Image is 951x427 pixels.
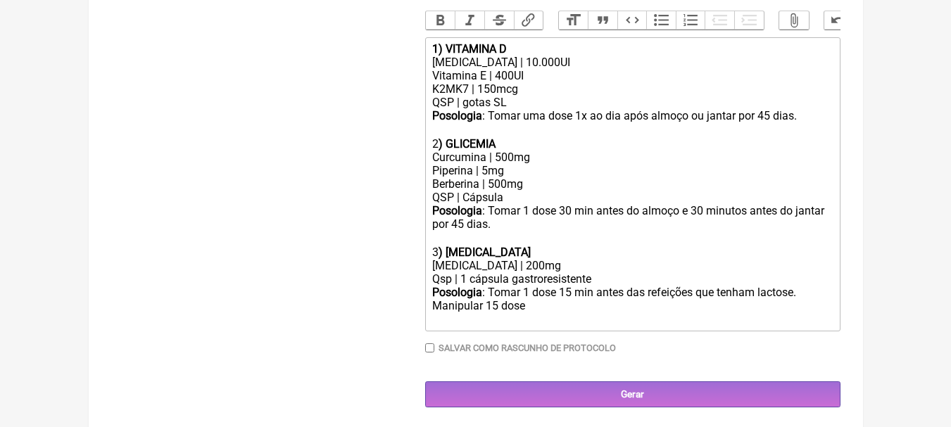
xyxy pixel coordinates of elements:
button: Italic [455,11,484,30]
div: Qsp | 1 cápsula gastroresistente [432,272,832,286]
div: [MEDICAL_DATA] | 200mg [432,259,832,272]
button: Bold [426,11,455,30]
div: : Tomar 1 dose 30 min antes do almoço e 30 minutos antes do jantar por 45 dias. ㅤ [432,204,832,246]
div: 2 [432,137,832,151]
strong: ) GLICEMIA [439,137,496,151]
div: QSP | Cápsula [432,191,832,204]
button: Bullets [646,11,676,30]
button: Quote [588,11,617,30]
label: Salvar como rascunho de Protocolo [439,343,616,353]
strong: ) [MEDICAL_DATA] [439,246,531,259]
div: : Tomar uma dose 1x ao dia após almoço ou jantar por 45 dias. ㅤㅤ [432,109,832,124]
input: Gerar [425,381,840,407]
button: Heading [559,11,588,30]
button: Undo [824,11,854,30]
div: Berberina | 500mg [432,177,832,191]
div: Piperina | 5mg [432,164,832,177]
button: Attach Files [779,11,809,30]
button: Decrease Level [705,11,734,30]
button: Code [617,11,647,30]
div: QSP | gotas SL [432,96,832,109]
div: [MEDICAL_DATA] | 10.000UI Vitamina E | 400UI [432,56,832,82]
div: 3 [432,246,832,259]
button: Numbers [676,11,705,30]
button: Link [514,11,543,30]
strong: Posologia [432,204,482,217]
div: : Tomar 1 dose 15 min antes das refeições que tenham lactose. Manipular 15 dose [432,286,832,326]
strong: Posologia [432,286,482,299]
button: Strikethrough [484,11,514,30]
strong: 1) VITAMINA D [432,42,507,56]
div: K2MK7 | 150mcg [432,82,832,96]
button: Increase Level [734,11,764,30]
div: Curcumina | 500mg [432,151,832,164]
strong: Posologia [432,109,482,122]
